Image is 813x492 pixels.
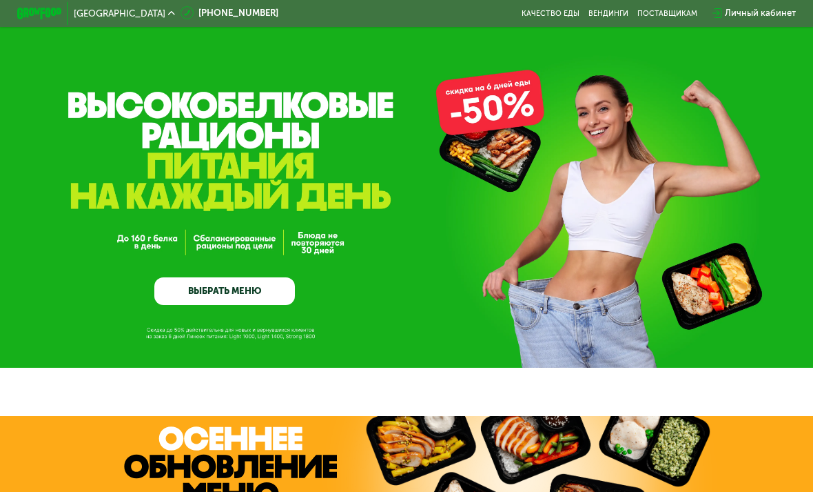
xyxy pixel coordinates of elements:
a: Качество еды [522,9,579,18]
a: ВЫБРАТЬ МЕНЮ [154,277,295,306]
span: [GEOGRAPHIC_DATA] [74,9,165,18]
a: [PHONE_NUMBER] [181,6,278,20]
div: Личный кабинет [725,6,796,20]
div: поставщикам [637,9,697,18]
a: Вендинги [588,9,628,18]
